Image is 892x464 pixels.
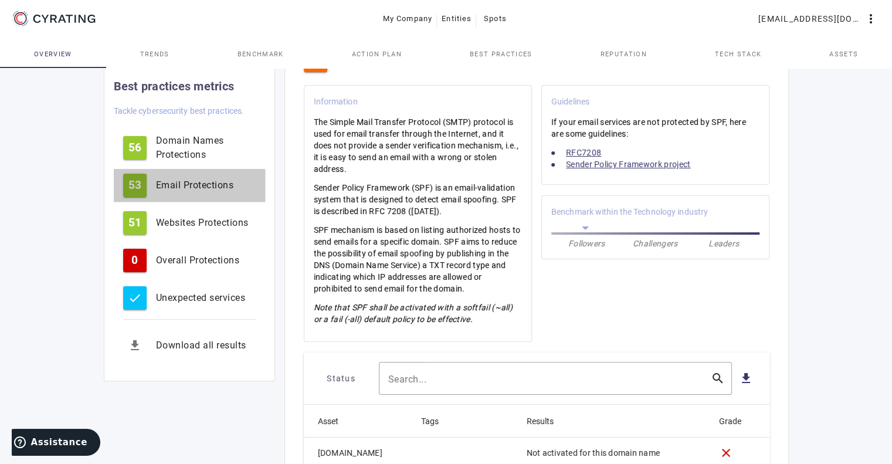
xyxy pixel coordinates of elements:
[114,244,265,277] button: 0Overall Protections
[719,415,741,428] div: Grade
[314,95,358,108] mat-card-subtitle: Information
[314,182,523,217] p: Sender Policy Framework (SPF) is an email-validation system that is designed to detect email spoo...
[128,179,141,191] span: 53
[829,51,858,57] span: Assets
[314,116,523,175] p: The Simple Mail Transfer Protocol (SMTP) protocol is used for email transfer through the Internet...
[34,51,72,57] span: Overview
[318,415,338,428] div: Asset
[351,51,402,57] span: Action Plan
[552,238,621,249] div: Followers
[476,8,514,29] button: Spots
[313,368,369,389] button: Status
[128,291,142,305] mat-icon: check
[114,169,265,202] button: 53Email Protections
[551,116,759,140] p: If your email services are not protected by SPF, here are some guidelines:
[123,334,147,357] mat-icon: get_app
[156,291,256,305] div: Unexpected services
[128,217,141,229] span: 51
[758,9,864,28] span: [EMAIL_ADDRESS][DOMAIN_NAME]
[378,8,437,29] button: My Company
[314,302,523,325] p: Note that SPF shall be activated with a softfail (~all) or a fail (-all) default policy to be eff...
[114,131,265,164] button: 56Domain Names Protections
[156,253,256,267] div: Overall Protections
[114,282,265,314] button: Unexpected services
[156,134,256,162] div: Domain Names Protections
[621,238,690,249] div: Challengers
[383,9,433,28] span: My Company
[484,9,507,28] span: Spots
[719,446,733,460] mat-icon: close
[566,148,601,157] a: RFC7208
[114,104,245,117] mat-card-subtitle: Tackle cybersecurity best practices.
[437,8,476,29] button: Entities
[566,160,690,169] a: Sender Policy Framework project
[551,205,708,218] mat-card-subtitle: Benchmark within the Technology industry
[156,338,256,353] div: Download all results
[601,51,647,57] span: Reputation
[527,415,564,428] div: Results
[719,415,752,428] div: Grade
[442,9,472,28] span: Entities
[156,216,256,230] div: Websites Protections
[739,371,753,385] mat-icon: file_download
[128,142,141,154] span: 56
[421,415,449,428] div: Tags
[421,415,439,428] div: Tags
[715,51,761,57] span: Tech Stack
[33,15,96,23] g: CYRATING
[690,238,758,249] div: Leaders
[327,369,355,388] span: Status
[140,51,169,57] span: Trends
[114,77,235,96] mat-card-title: Best practices metrics
[388,374,427,385] mat-label: Search...
[470,51,532,57] span: Best practices
[551,95,589,108] mat-card-subtitle: Guidelines
[704,371,732,385] mat-icon: search
[314,224,523,294] p: SPF mechanism is based on listing authorized hosts to send emails for a specific domain. SPF aims...
[238,51,284,57] span: Benchmark
[527,415,554,428] div: Results
[318,415,349,428] div: Asset
[156,178,256,192] div: Email Protections
[114,329,265,362] button: Download all results
[864,12,878,26] mat-icon: more_vert
[131,255,138,266] span: 0
[754,8,883,29] button: [EMAIL_ADDRESS][DOMAIN_NAME]
[114,206,265,239] button: 51Websites Protections
[12,429,100,458] iframe: Ouvre un widget dans lequel vous pouvez trouver plus d’informations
